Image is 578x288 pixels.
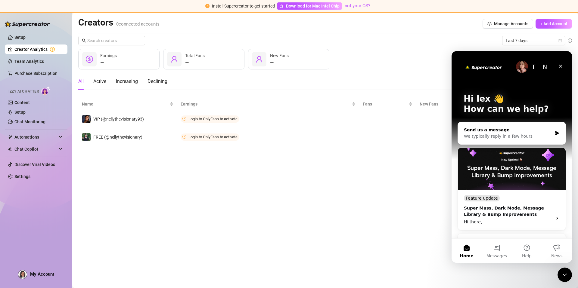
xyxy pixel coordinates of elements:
span: Login to OnlyFans to activate [188,135,238,139]
div: — [185,59,205,66]
span: New Fans [420,101,489,107]
span: Last 7 days [506,36,562,45]
img: VIP (@nellythevisionary93) [82,115,91,123]
th: New Fans [416,98,498,110]
span: calendar [558,39,562,42]
a: Team Analytics [14,59,44,64]
span: user [256,56,263,63]
img: logo-BBDzfeDw.svg [5,21,50,27]
span: search [82,38,86,43]
div: All [78,78,84,85]
span: My Account [30,271,54,277]
button: Manage Accounts [483,19,533,29]
a: Discover Viral Videos [14,162,55,167]
span: thunderbolt [8,135,13,139]
img: ALV-UjXxbjf5Ckpn3Q9rZ_ShOledNFRbIz-pvhNocpRODGCYWVRhmnQCsl-WyVwzRieJLOqwmBlJ94HnhjMBmVhPijLPnMGGN... [18,270,27,279]
div: Declining [148,78,167,85]
span: FREE (@nellythevisionary) [93,135,142,139]
span: 0 connected accounts [116,21,160,27]
span: info-circle [568,38,572,43]
span: user [171,56,178,63]
span: exclamation-circle [205,4,210,8]
img: Chat Copilot [8,147,12,151]
input: Search creators [87,37,137,44]
a: Setup [14,35,26,40]
span: Earnings [100,53,117,58]
a: Creator Analytics exclamation-circle [14,44,63,54]
span: VIP (@nellythevisionary93) [93,117,144,121]
img: AI Chatter [41,86,51,95]
span: apple [279,4,284,8]
div: Increasing [116,78,138,85]
span: dollar-circle [86,56,93,63]
span: Earnings [181,101,351,107]
span: clock-circle [182,117,186,121]
th: Fans [359,98,416,110]
div: — [270,59,289,66]
span: Name [82,101,169,107]
iframe: Intercom live chat [452,51,572,263]
a: not your OS? [345,3,370,8]
span: Login to OnlyFans to activate [188,117,238,121]
span: Manage Accounts [494,21,528,26]
a: Content [14,100,30,105]
span: + Add Account [540,21,567,26]
a: Settings [14,174,30,179]
span: Automations [14,132,57,142]
img: FREE (@nellythevisionary) [82,133,91,141]
span: Fans [363,101,408,107]
a: Download for Mac Intel Chip [277,2,342,10]
div: Active [93,78,106,85]
span: Install Supercreator to get started [212,4,275,8]
h2: Creators [78,17,160,28]
a: Chat Monitoring [14,119,45,124]
span: clock-circle [182,135,186,139]
a: Setup [14,110,26,115]
button: + Add Account [536,19,572,29]
th: Earnings [177,98,359,110]
span: Download for Mac Intel Chip [286,3,340,9]
div: — [100,59,117,66]
a: Purchase Subscription [14,71,57,76]
span: setting [487,22,492,26]
iframe: Intercom live chat [558,268,572,282]
span: Izzy AI Chatter [8,89,39,94]
th: Name [78,98,177,110]
span: New Fans [270,53,289,58]
span: Total Fans [185,53,205,58]
span: Chat Copilot [14,144,57,154]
